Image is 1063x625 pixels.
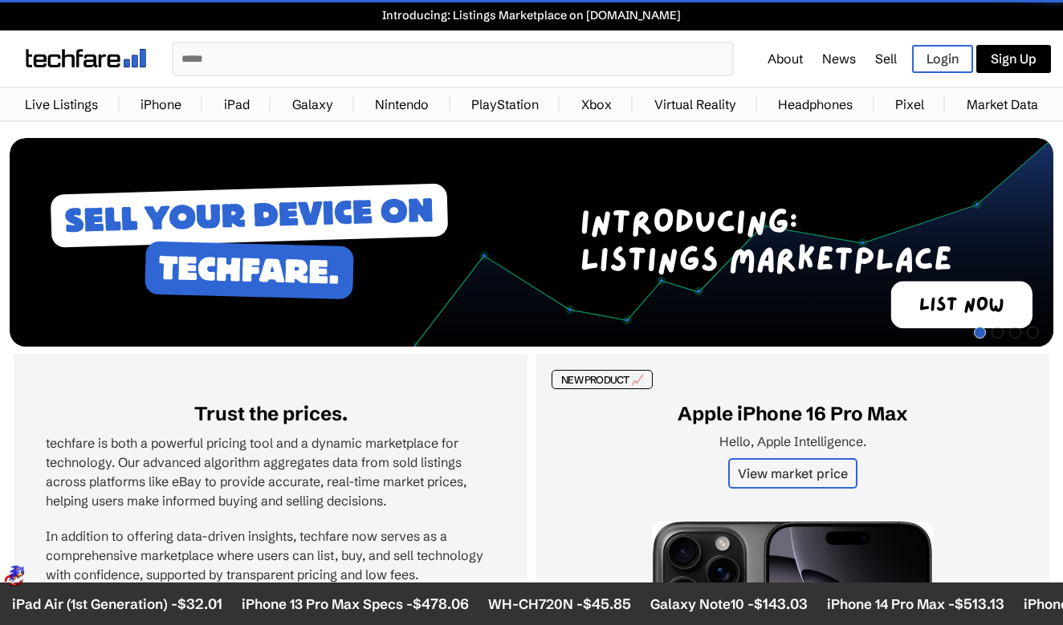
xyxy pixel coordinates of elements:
[976,45,1051,73] a: Sign Up
[177,595,222,613] span: $32.01
[770,88,861,120] a: Headphones
[887,88,932,120] a: Pixel
[974,327,986,339] span: Go to slide 1
[568,433,1017,449] p: Hello, Apple Intelligence.
[768,51,803,67] a: About
[650,595,808,613] li: Galaxy Note10 -
[10,138,1053,350] div: 1 / 4
[46,433,495,510] p: techfare is both a powerful pricing tool and a dynamic marketplace for technology. Our advanced a...
[413,595,469,613] span: $478.06
[754,595,808,613] span: $143.03
[912,45,973,73] a: Login
[17,88,106,120] a: Live Listings
[875,51,897,67] a: Sell
[1009,327,1021,339] span: Go to slide 3
[26,49,146,67] img: techfare logo
[12,595,222,613] li: iPad Air (1st Generation) -
[583,595,631,613] span: $45.85
[959,88,1046,120] a: Market Data
[132,88,189,120] a: iPhone
[955,595,1004,613] span: $513.13
[1027,327,1039,339] span: Go to slide 4
[242,595,469,613] li: iPhone 13 Pro Max Specs -
[646,88,744,120] a: Virtual Reality
[10,138,1053,347] img: Desktop Image 1
[367,88,437,120] a: Nintendo
[284,88,341,120] a: Galaxy
[728,458,857,489] a: View market price
[822,51,856,67] a: News
[488,595,631,613] li: WH-CH720N -
[992,327,1004,339] span: Go to slide 2
[46,402,495,425] h2: Trust the prices.
[463,88,547,120] a: PlayStation
[827,595,1004,613] li: iPhone 14 Pro Max -
[568,402,1017,425] h2: Apple iPhone 16 Pro Max
[8,8,1055,22] a: Introducing: Listings Marketplace on [DOMAIN_NAME]
[552,370,653,389] div: NEW PRODUCT 📈
[216,88,258,120] a: iPad
[573,88,620,120] a: Xbox
[46,526,495,584] p: In addition to offering data-driven insights, techfare now serves as a comprehensive marketplace ...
